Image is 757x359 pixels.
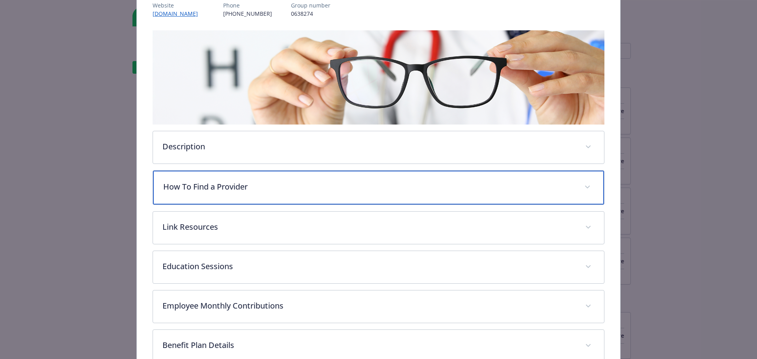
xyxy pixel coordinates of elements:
div: How To Find a Provider [153,171,604,205]
p: Link Resources [162,221,576,233]
p: Website [153,1,204,9]
img: banner [153,30,605,125]
div: Link Resources [153,212,604,244]
div: Education Sessions [153,251,604,283]
p: How To Find a Provider [163,181,575,193]
p: Group number [291,1,330,9]
p: Employee Monthly Contributions [162,300,576,312]
div: Employee Monthly Contributions [153,290,604,323]
p: 0638274 [291,9,330,18]
p: [PHONE_NUMBER] [223,9,272,18]
p: Education Sessions [162,260,576,272]
p: Benefit Plan Details [162,339,576,351]
a: [DOMAIN_NAME] [153,10,204,17]
div: Description [153,131,604,164]
p: Phone [223,1,272,9]
p: Description [162,141,576,153]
